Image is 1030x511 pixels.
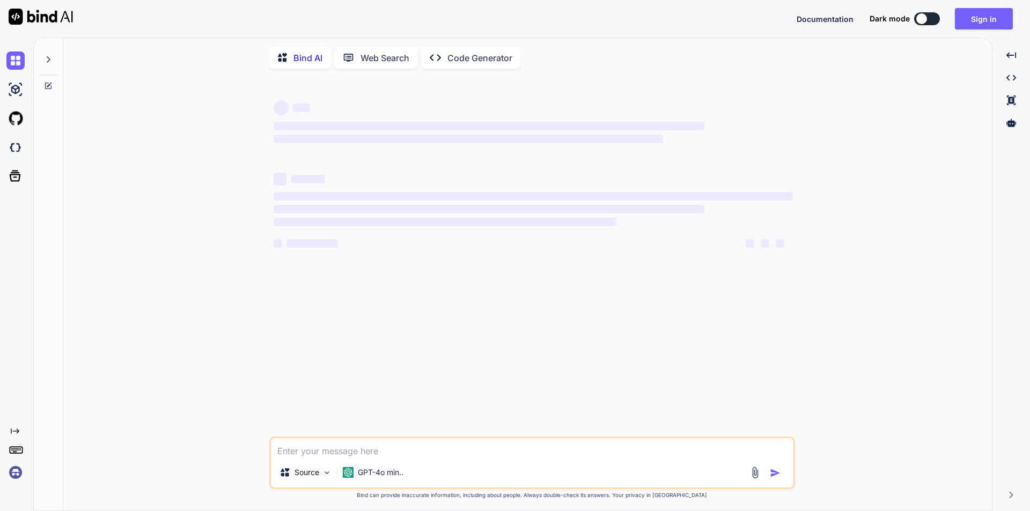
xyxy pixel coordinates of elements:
[274,135,663,143] span: ‌
[870,13,910,24] span: Dark mode
[358,467,403,478] p: GPT-4o min..
[797,13,854,25] button: Documentation
[749,466,761,479] img: attachment
[274,100,289,115] span: ‌
[286,239,338,248] span: ‌
[274,173,286,186] span: ‌
[770,468,781,478] img: icon
[6,80,25,99] img: ai-studio
[274,205,704,213] span: ‌
[274,239,282,248] span: ‌
[776,239,784,248] span: ‌
[955,8,1013,29] button: Sign in
[360,51,409,64] p: Web Search
[274,218,616,226] span: ‌
[447,51,512,64] p: Code Generator
[6,51,25,70] img: chat
[293,51,322,64] p: Bind AI
[269,491,795,499] p: Bind can provide inaccurate information, including about people. Always double-check its answers....
[797,14,854,24] span: Documentation
[274,122,704,130] span: ‌
[291,175,325,183] span: ‌
[761,239,769,248] span: ‌
[6,463,25,482] img: signin
[9,9,73,25] img: Bind AI
[6,138,25,157] img: darkCloudIdeIcon
[746,239,754,248] span: ‌
[343,467,354,478] img: GPT-4o mini
[6,109,25,128] img: githubLight
[293,103,310,112] span: ‌
[274,192,793,201] span: ‌
[322,468,332,477] img: Pick Models
[295,467,319,478] p: Source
